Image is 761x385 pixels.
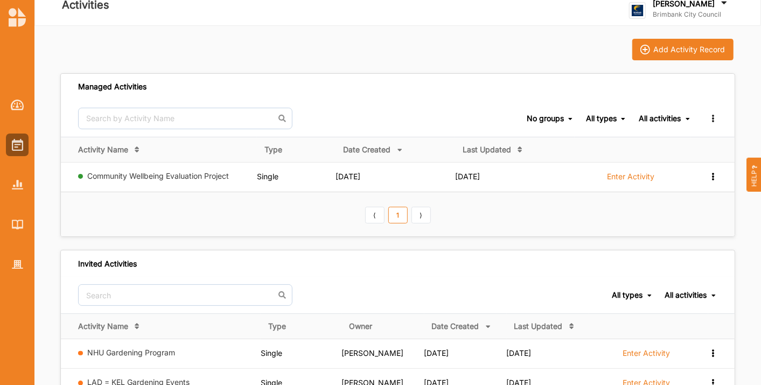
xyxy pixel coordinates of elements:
[261,348,282,358] span: Single
[586,114,617,123] div: All types
[463,145,511,155] div: Last Updated
[607,172,654,181] label: Enter Activity
[639,114,681,123] div: All activities
[12,260,23,269] img: Organisation
[12,139,23,151] img: Activities
[78,145,128,155] div: Activity Name
[12,180,23,189] img: Reports
[6,253,29,276] a: Organisation
[12,220,23,229] img: Library
[343,145,390,155] div: Date Created
[9,8,26,27] img: logo
[507,348,532,358] span: [DATE]
[365,207,385,224] a: Previous item
[632,39,734,60] button: iconAdd Activity Record
[88,348,176,357] a: NHU Gardening Program
[11,100,24,110] img: Dashboard
[257,137,336,162] th: Type
[629,2,646,19] img: logo
[261,314,341,339] th: Type
[653,10,729,19] label: Brimbank City Council
[623,348,671,358] label: Enter Activity
[78,284,292,306] input: Search
[341,348,403,358] span: [PERSON_NAME]
[363,205,432,223] div: Pagination Navigation
[432,321,479,331] div: Date Created
[455,172,480,181] span: [DATE]
[341,314,424,339] th: Owner
[612,290,643,300] div: All types
[654,45,725,54] div: Add Activity Record
[411,207,431,224] a: Next item
[665,290,707,300] div: All activities
[6,173,29,196] a: Reports
[78,259,137,269] div: Invited Activities
[78,321,128,331] div: Activity Name
[527,114,564,123] div: No groups
[88,171,229,180] a: Community Wellbeing Evaluation Project
[6,134,29,156] a: Activities
[6,213,29,236] a: Library
[388,207,408,224] a: 1
[607,171,654,187] a: Enter Activity
[336,172,360,181] span: [DATE]
[78,108,292,129] input: Search by Activity Name
[514,321,563,331] div: Last Updated
[257,172,278,181] span: Single
[623,348,671,364] a: Enter Activity
[424,348,449,358] span: [DATE]
[78,82,146,92] div: Managed Activities
[6,94,29,116] a: Dashboard
[640,45,650,54] img: icon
